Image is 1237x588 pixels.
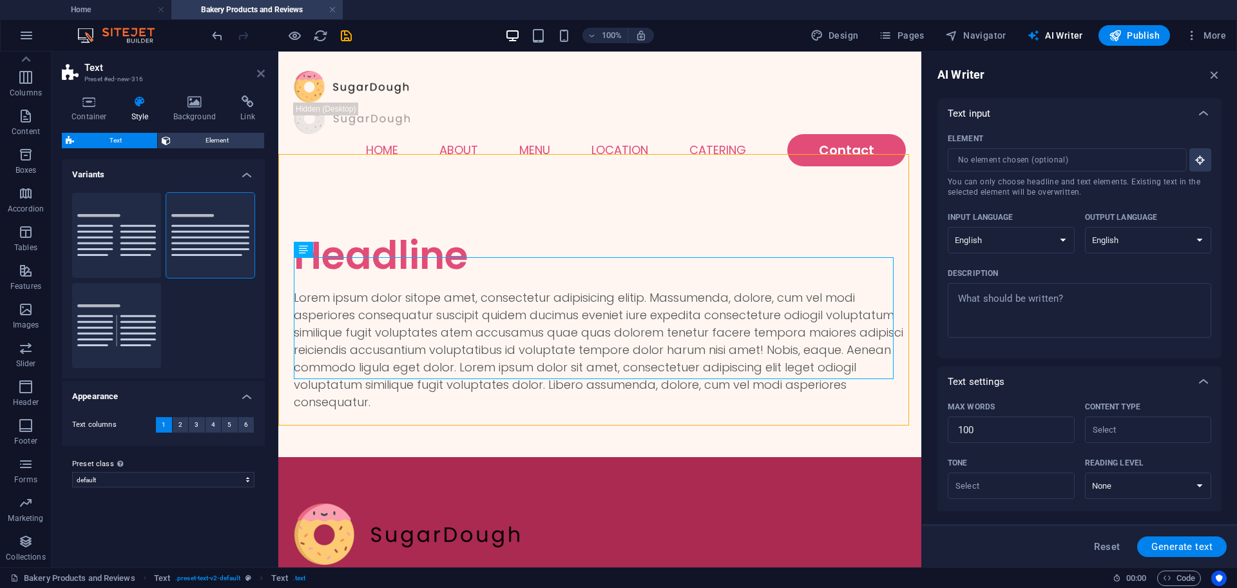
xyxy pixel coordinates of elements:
button: Usercentrics [1211,571,1227,586]
span: : [1135,573,1137,583]
textarea: Description [954,289,1205,331]
button: Code [1157,571,1201,586]
button: Publish [1098,25,1170,46]
select: Output language [1085,227,1212,253]
div: Text input [937,129,1222,358]
label: Text columns [72,417,156,433]
span: Reset [1094,542,1120,552]
h6: AI Writer [937,67,984,83]
button: ElementYou can only choose headline and text elements. Existing text in the selected element will... [1189,148,1211,171]
span: Navigator [945,29,1006,42]
button: 1 [156,417,172,433]
button: AI Writer [1022,25,1088,46]
p: Element [948,133,983,144]
span: Code [1163,571,1195,586]
a: Click to cancel selection. Double-click to open Pages [10,571,135,586]
nav: breadcrumb [154,571,306,586]
p: Description [948,268,998,279]
p: Footer [14,436,37,446]
span: Click to select. Double-click to edit [271,571,287,586]
select: Reading level [1085,473,1212,499]
button: undo [209,28,225,43]
select: Input language [948,227,1075,253]
span: Pages [879,29,924,42]
div: Text settings [937,397,1222,576]
div: Text input [937,98,1222,129]
input: Content typeClear [1089,420,1187,439]
button: Navigator [940,25,1012,46]
p: Output language [1085,212,1158,222]
button: 100% [582,28,628,43]
input: ToneClear [952,476,1050,495]
span: Generate text [1151,542,1213,552]
span: Text [78,133,153,148]
div: Text settings [937,366,1222,397]
button: 4 [206,417,222,433]
button: 5 [222,417,238,433]
button: reload [312,28,328,43]
i: Save (Ctrl+S) [339,28,354,43]
button: Pages [874,25,929,46]
span: Publish [1109,29,1160,42]
span: 3 [195,417,198,433]
button: 3 [189,417,205,433]
span: 6 [244,417,248,433]
button: Text [62,133,157,148]
span: Element [175,133,261,148]
h4: Variants [62,159,265,182]
h4: Container [62,95,122,122]
span: 5 [227,417,231,433]
p: Reading level [1085,458,1144,468]
p: Text settings [948,375,1004,388]
p: Features [10,281,41,291]
button: 2 [173,417,189,433]
span: AI Writer [1027,29,1083,42]
label: Preset class [72,456,254,472]
p: Content type [1085,402,1140,412]
h2: Text [84,62,265,73]
p: Tables [14,242,37,253]
p: Tone [948,458,967,468]
p: Header [13,397,39,407]
span: 2 [178,417,182,433]
h4: Background [164,95,231,122]
button: Reset [1087,536,1127,557]
input: ElementYou can only choose headline and text elements. Existing text in the selected element will... [948,148,1178,171]
span: You can only choose headline and text elements. Existing text in the selected element will be ove... [948,177,1211,197]
button: More [1180,25,1231,46]
p: Input language [948,212,1013,222]
h4: Bakery Products and Reviews [171,3,343,17]
p: Slider [16,358,36,369]
p: Columns [10,88,42,98]
span: 00 00 [1126,571,1146,586]
span: . text [293,571,305,586]
span: 4 [211,417,215,433]
p: Content [12,126,40,137]
p: Accordion [8,204,44,214]
span: Click to select. Double-click to edit [154,571,170,586]
p: Text input [948,107,990,120]
span: Design [810,29,859,42]
h4: Appearance [62,381,265,404]
p: Max words [948,402,995,412]
i: On resize automatically adjust zoom level to fit chosen device. [635,30,647,41]
p: Boxes [15,165,37,175]
button: Design [805,25,864,46]
span: 1 [162,417,166,433]
h6: 100% [602,28,622,43]
span: More [1185,29,1226,42]
button: Generate text [1137,536,1227,557]
p: Marketing [8,513,43,524]
p: Collections [6,552,45,562]
button: Click here to leave preview mode and continue editing [287,28,302,43]
h6: Session time [1113,571,1147,586]
button: 6 [238,417,254,433]
div: Design (Ctrl+Alt+Y) [805,25,864,46]
h3: Preset #ed-new-316 [84,73,239,85]
h4: Style [122,95,164,122]
span: . preset-text-v2-default [175,571,240,586]
p: Images [13,320,39,330]
button: Element [158,133,265,148]
button: save [338,28,354,43]
i: Undo: Add element (Ctrl+Z) [210,28,225,43]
